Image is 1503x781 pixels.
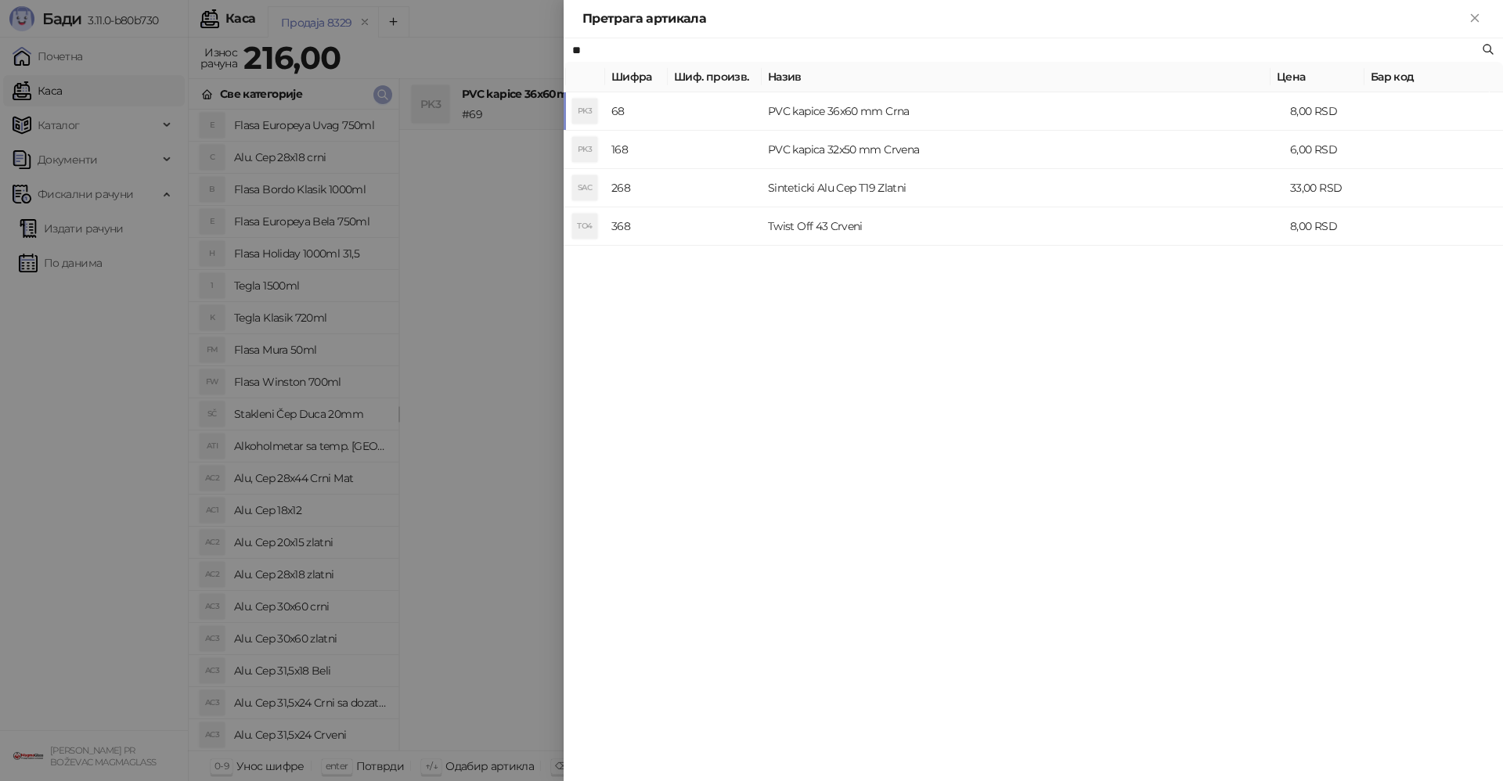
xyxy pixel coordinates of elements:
td: 6,00 RSD [1284,131,1378,169]
th: Назив [762,62,1271,92]
td: 268 [605,169,668,207]
td: 33,00 RSD [1284,169,1378,207]
td: 168 [605,131,668,169]
th: Шиф. произв. [668,62,762,92]
td: 68 [605,92,668,131]
td: PVC kapice 36x60 mm Crna [762,92,1284,131]
td: 368 [605,207,668,246]
div: PK3 [572,137,597,162]
div: PK3 [572,99,597,124]
div: TO4 [572,214,597,239]
td: 8,00 RSD [1284,207,1378,246]
th: Цена [1271,62,1364,92]
td: PVC kapica 32x50 mm Crvena [762,131,1284,169]
th: Шифра [605,62,668,92]
td: 8,00 RSD [1284,92,1378,131]
td: Twist Off 43 Crveni [762,207,1284,246]
th: Бар код [1364,62,1490,92]
td: Sinteticki Alu Cep T19 Zlatni [762,169,1284,207]
div: SAC [572,175,597,200]
button: Close [1465,9,1484,28]
div: Претрага артикала [582,9,1465,28]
